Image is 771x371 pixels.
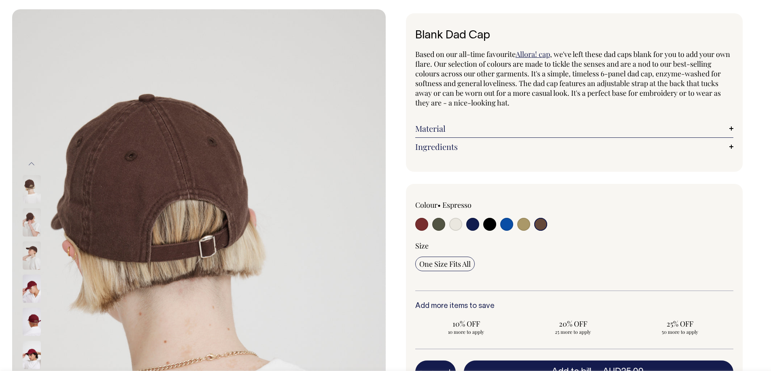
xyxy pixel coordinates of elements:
label: Espresso [442,200,472,210]
div: Colour [415,200,543,210]
span: 20% OFF [526,319,620,329]
img: burgundy [23,308,41,336]
span: 10% OFF [419,319,513,329]
input: One Size Fits All [415,257,475,271]
span: 10 more to apply [419,329,513,335]
img: burgundy [23,341,41,369]
h1: Blank Dad Cap [415,30,734,42]
span: Based on our all-time favourite [415,49,516,59]
a: Material [415,124,734,133]
span: One Size Fits All [419,259,471,269]
h6: Add more items to save [415,302,734,310]
span: , we've left these dad caps blank for you to add your own flare. Our selection of colours are mad... [415,49,730,108]
span: 50 more to apply [633,329,727,335]
span: 25 more to apply [526,329,620,335]
div: Size [415,241,734,251]
img: espresso [23,175,41,204]
a: Ingredients [415,142,734,152]
button: Previous [25,155,38,173]
img: burgundy [23,275,41,303]
input: 10% OFF 10 more to apply [415,316,517,337]
span: • [438,200,441,210]
span: 25% OFF [633,319,727,329]
img: espresso [23,242,41,270]
input: 25% OFF 50 more to apply [629,316,731,337]
img: espresso [23,209,41,237]
input: 20% OFF 25 more to apply [522,316,624,337]
a: Allora! cap [516,49,550,59]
